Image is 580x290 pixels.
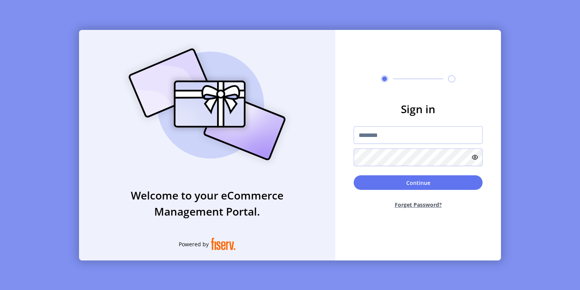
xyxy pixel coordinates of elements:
[354,194,483,215] button: Forget Password?
[354,101,483,117] h3: Sign in
[354,175,483,190] button: Continue
[179,240,209,248] span: Powered by
[117,40,297,169] img: card_Illustration.svg
[79,187,335,219] h3: Welcome to your eCommerce Management Portal.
